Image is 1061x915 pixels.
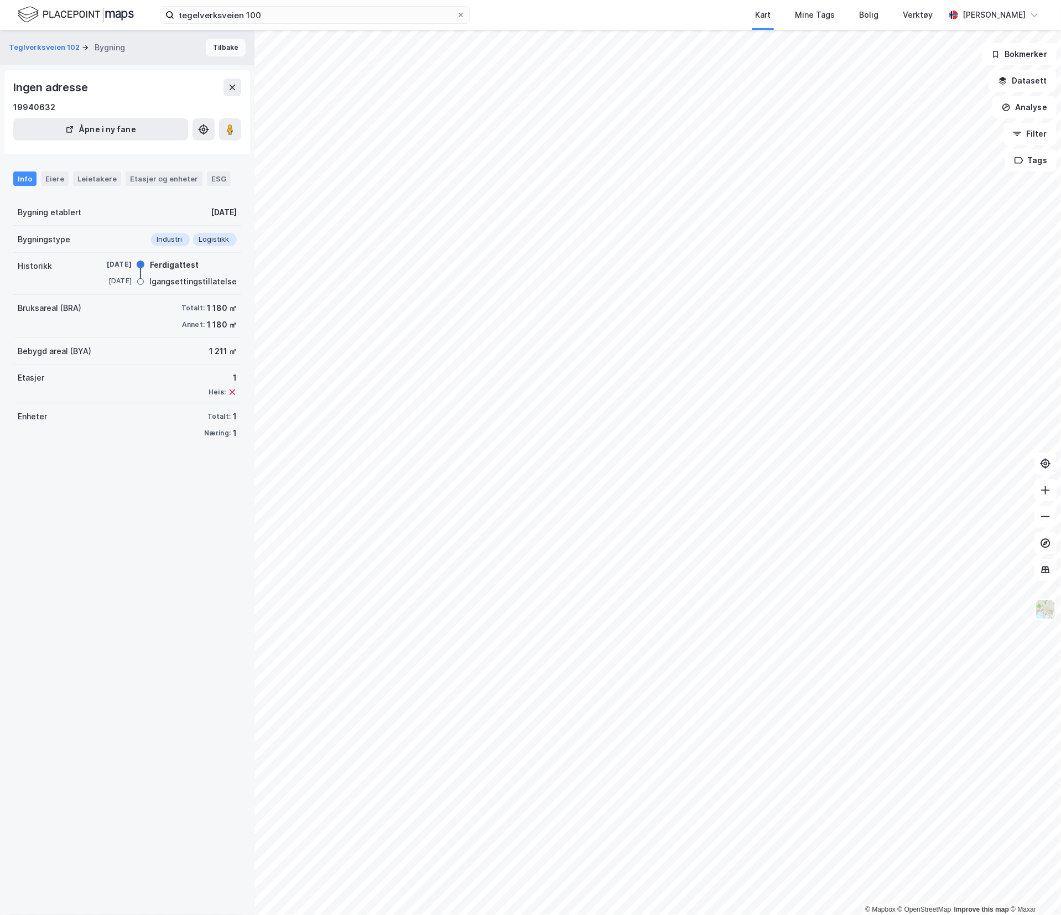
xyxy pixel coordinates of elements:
[1006,862,1061,915] iframe: Chat Widget
[207,301,237,315] div: 1 180 ㎡
[211,206,237,219] div: [DATE]
[992,96,1057,118] button: Analyse
[130,174,198,184] div: Etasjer og enheter
[13,101,55,114] div: 19940632
[963,8,1026,22] div: [PERSON_NAME]
[95,41,125,54] div: Bygning
[1006,862,1061,915] div: Kontrollprogram for chat
[18,233,70,246] div: Bygningstype
[209,371,237,384] div: 1
[9,42,82,53] button: Teglverksveien 102
[87,259,132,269] div: [DATE]
[233,427,237,440] div: 1
[18,410,47,423] div: Enheter
[18,345,91,358] div: Bebygd areal (BYA)
[18,5,134,24] img: logo.f888ab2527a4732fd821a326f86c7f29.svg
[150,258,199,272] div: Ferdigattest
[87,276,132,286] div: [DATE]
[1005,149,1057,171] button: Tags
[73,171,121,186] div: Leietakere
[18,206,81,219] div: Bygning etablert
[206,39,246,56] button: Tilbake
[13,171,37,186] div: Info
[903,8,933,22] div: Verktøy
[182,320,205,329] div: Annet:
[209,345,237,358] div: 1 211 ㎡
[174,7,456,23] input: Søk på adresse, matrikkel, gårdeiere, leietakere eller personer
[1003,123,1057,145] button: Filter
[41,171,69,186] div: Eiere
[865,906,896,913] a: Mapbox
[954,906,1009,913] a: Improve this map
[13,79,90,96] div: Ingen adresse
[207,318,237,331] div: 1 180 ㎡
[989,70,1057,92] button: Datasett
[898,906,951,913] a: OpenStreetMap
[181,304,205,313] div: Totalt:
[233,410,237,423] div: 1
[18,371,44,384] div: Etasjer
[18,301,81,315] div: Bruksareal (BRA)
[982,43,1057,65] button: Bokmerker
[207,171,231,186] div: ESG
[204,429,231,438] div: Næring:
[209,388,226,397] div: Heis:
[207,412,231,421] div: Totalt:
[13,118,188,141] button: Åpne i ny fane
[755,8,771,22] div: Kart
[1035,599,1056,620] img: Z
[18,259,52,273] div: Historikk
[795,8,835,22] div: Mine Tags
[859,8,878,22] div: Bolig
[149,275,237,288] div: Igangsettingstillatelse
